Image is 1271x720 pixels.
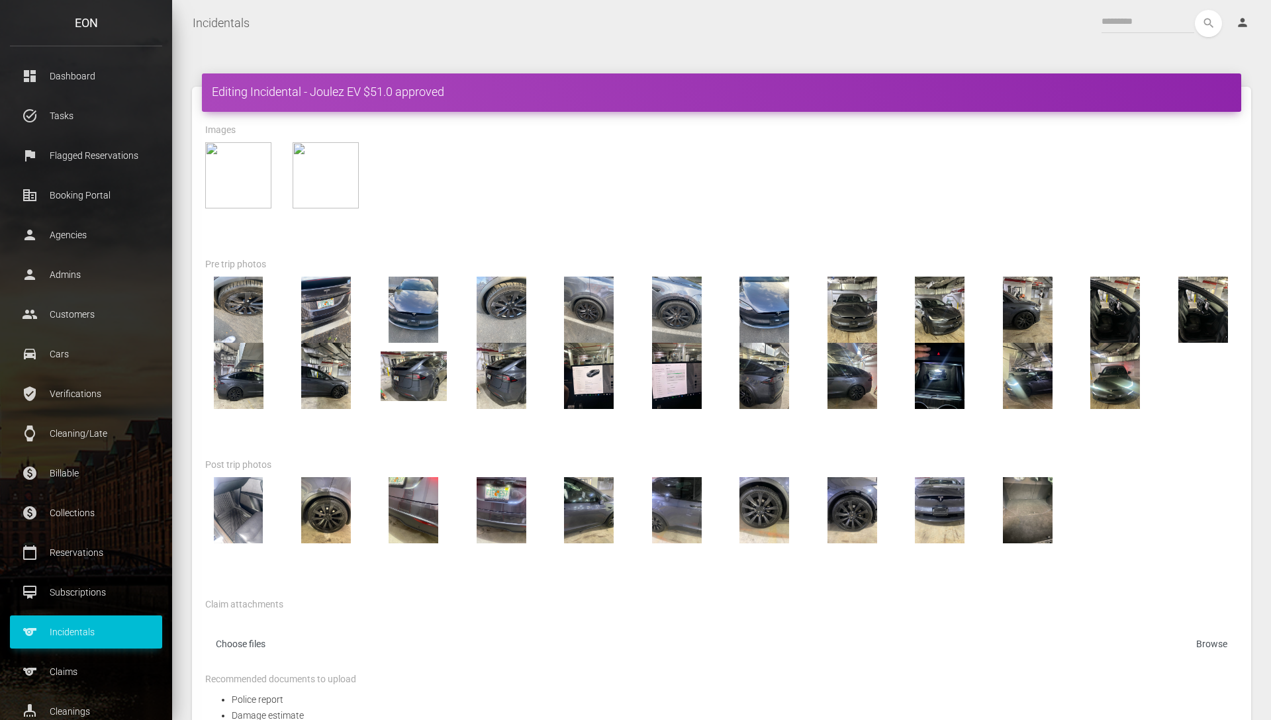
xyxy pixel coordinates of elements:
p: Tasks [20,106,152,126]
p: Flagged Reservations [20,146,152,165]
a: task_alt Tasks [10,99,162,132]
img: 6788b6b4-dd89-45b9-b9f5-0ed7629b2699_272018B0-47EA-4185-8107-B66BDEB23D8F_L0_001_1755192480.34350... [468,343,534,409]
a: people Customers [10,298,162,331]
img: IMG_1367.jpg [381,277,447,343]
img: IMG_1409.jpg [205,477,271,543]
p: Billable [20,463,152,483]
a: drive_eta Cars [10,337,162,371]
a: flag Flagged Reservations [10,139,162,172]
img: 85fd5c5c-10cc-4a73-a0c4-bc904ae838a8_A58D18A8-7F6A-4FC7-8DB3-171362B936EA_L0_001_1755192491.48157... [293,343,359,409]
img: IMG_1362.jpg [643,277,710,343]
img: 8275fcff-f4b7-4b07-a240-0e770d5c6b4e_AD5BA3DF-F1E9-4701-8DFB-959CAAE94B36_L0_001_1755192449.78014... [643,343,710,409]
img: 8f615efe-dcc2-4a94-9cde-766cd1d841d0_E8A060EF-A293-4D94-8D75-ED4F2D72ED28_L0_001_1755192509.88841... [819,277,885,343]
img: 853effa9-6327-4692-b5ed-ed7291045204_7E8A7CAC-8882-4D58-B426-F8F5AEEFB832_L0_001_1755192498.59904... [1170,277,1236,343]
img: 6745cf6a-2f1b-40f7-9aa8-df4bb2668db1_6D0A4890-214A-413D-83FC-A84AD84368C9_L0_001_1755192459.01530... [907,343,973,409]
a: verified_user Verifications [10,377,162,410]
p: Cleaning/Late [20,424,152,443]
img: IMG_1361.jpg [731,277,798,343]
img: 4e6dd3d8-fe0d-4c94-9338-f953f6d4b5bb_80275857-6BC4-47C9-BDFF-831020AB56BB_L0_001_1755192409.24334... [1082,343,1149,409]
label: Claim attachments [205,598,283,611]
label: Post trip photos [205,459,271,472]
label: Pre trip photos [205,258,266,271]
img: IMG_1366.jpg [293,277,359,343]
a: watch Cleaning/Late [10,417,162,450]
p: Collections [20,503,152,523]
a: paid Billable [10,457,162,490]
img: 30e494d3-1523-4e21-8bfd-b2d7b4721167_1BFAE342-2723-4C23-8088-6D2896607A45_L0_001_1755192507.84691... [907,277,973,343]
a: Incidentals [193,7,250,40]
a: sports Claims [10,655,162,688]
li: Police report [232,692,1238,707]
p: Verifications [20,384,152,404]
img: IMG_1412.jpg [468,477,534,543]
label: Choose files [205,633,1238,660]
p: Cars [20,344,152,364]
p: Agencies [20,225,152,245]
i: person [1236,16,1249,29]
img: IMG_1416.jpg [819,477,885,543]
img: IMG_1410.jpg [293,477,359,543]
a: paid Collections [10,496,162,529]
img: 67d9c5f7-4006-46b8-afbd-9cad4e26c2c2_75F86377-5253-4A2E-97B0-9D1D8E6780EF_L0_001_1755192487.28849... [205,343,271,409]
a: corporate_fare Booking Portal [10,179,162,212]
h4: Editing Incidental - Joulez EV $51.0 approved [212,83,1231,100]
p: Incidentals [20,622,152,642]
p: Reservations [20,543,152,562]
img: IMG_1418.jpg [994,477,1060,543]
img: a9798a3f-9661-4efb-afa5-5443f0c9e588_2C90176B-E1F8-4CF4-AD37-98FF65D434AB_L0_001_1755192502.96423... [994,277,1060,343]
a: person Admins [10,258,162,291]
a: card_membership Subscriptions [10,576,162,609]
img: IMG_1417.jpg [907,477,973,543]
button: search [1195,10,1222,37]
p: Dashboard [20,66,152,86]
img: edbb3d06-1754-48bd-a601-84d7d308a458_44BABDA6-ED0E-44C3-8B5D-664DC6462B4D_L0_001_1755192420.59156... [819,343,885,409]
p: Booking Portal [20,185,152,205]
img: 5806403221-Receipt.pdf [205,142,271,208]
a: sports Incidentals [10,615,162,649]
p: Customers [20,304,152,324]
a: dashboard Dashboard [10,60,162,93]
a: person [1226,10,1261,36]
img: IMG_1413.jpg [731,477,798,543]
p: Admins [20,265,152,285]
img: cb77214d-dea8-4d8b-a826-b5d5e67de1be_FE5CFE61-53FA-4740-8AC4-D08B20FE371B_L0_001_1755192482.20386... [381,343,447,409]
img: IMG_1363.jpg [556,277,622,343]
img: 909d0f31-ee3b-4970-92e3-4e967ec1d9b2_08D43753-A762-435E-B9DA-F5DE8F10657A_L0_001_1755192471.77455... [731,343,798,409]
label: Images [205,124,236,137]
img: IMG_1411.jpg [381,477,447,543]
img: IMG_1365.jpg [205,277,271,343]
img: 53604a73-9819-4517-aa27-7dd5f3cab29b_4E2C7E9C-3319-42BE-80B0-0C65AEC9D577_L0_001_1755192416.00095... [994,343,1060,409]
img: 853effa9-6327-4692-b5ed-ed7291045204_7E8A7CAC-8882-4D58-B426-F8F5AEEFB832_L0_001_1755192498.59904... [1082,277,1149,343]
img: 5806403221-ticket.pdf [293,142,359,208]
a: person Agencies [10,218,162,251]
img: 9ea1744c-447b-441c-9416-26da1ad2c449_C7C590CD-15EC-4319-8A75-926177BF6250_L0_001_1755192453.37975... [556,343,622,409]
label: Recommended documents to upload [205,673,356,686]
a: calendar_today Reservations [10,536,162,569]
p: Subscriptions [20,582,152,602]
p: Claims [20,662,152,682]
img: IMG_1364.jpg [468,277,534,343]
img: IMG_1415.jpg [556,477,622,543]
img: IMG_1414.jpg [643,477,710,543]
